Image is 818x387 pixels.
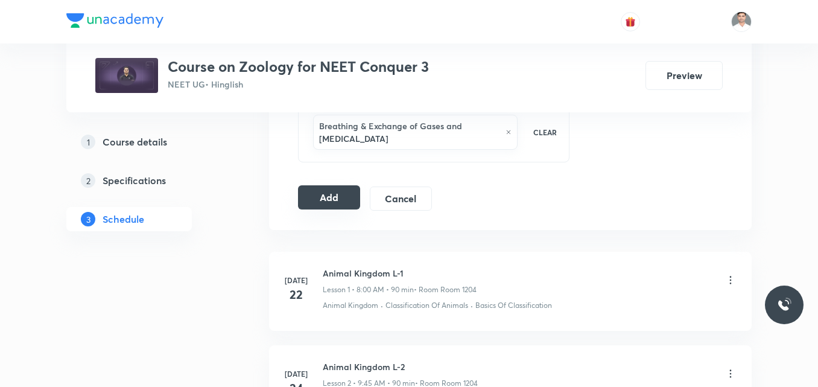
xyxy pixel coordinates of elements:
[533,127,557,138] p: CLEAR
[471,300,473,311] div: ·
[625,16,636,27] img: avatar
[103,212,144,226] h5: Schedule
[66,130,230,154] a: 1Course details
[284,368,308,379] h6: [DATE]
[645,61,723,90] button: Preview
[319,120,499,145] h6: Breathing & Exchange of Gases and [MEDICAL_DATA]
[731,11,752,32] img: Mant Lal
[168,58,429,75] h3: Course on Zoology for NEET Conquer 3
[81,173,95,188] p: 2
[298,185,360,209] button: Add
[103,173,166,188] h5: Specifications
[284,286,308,304] h4: 22
[621,12,640,31] button: avatar
[81,135,95,149] p: 1
[66,13,163,28] img: Company Logo
[66,168,230,193] a: 2Specifications
[323,267,477,280] h6: Animal Kingdom L-1
[168,78,429,91] p: NEET UG • Hinglish
[95,58,158,93] img: 511ba5cd3f624ed18d509afd22a59d0c.jpg
[777,298,791,312] img: ttu
[323,300,378,311] p: Animal Kingdom
[323,284,414,295] p: Lesson 1 • 8:00 AM • 90 min
[103,135,167,149] h5: Course details
[66,13,163,31] a: Company Logo
[370,187,432,211] button: Cancel
[284,275,308,286] h6: [DATE]
[414,284,477,295] p: • Room Room 1204
[381,300,383,311] div: ·
[81,212,95,226] p: 3
[323,360,478,373] h6: Animal Kingdom L-2
[475,300,552,311] p: Basics Of Classification
[385,300,468,311] p: Classification Of Animals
